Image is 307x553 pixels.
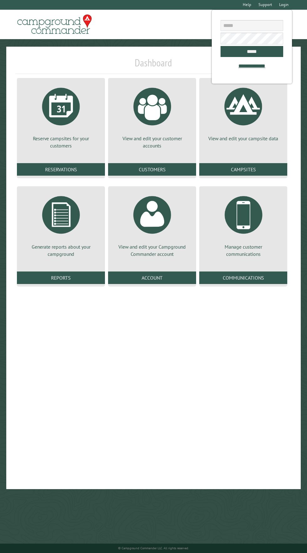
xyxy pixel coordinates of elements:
a: Reports [17,271,105,284]
a: Account [108,271,196,284]
a: View and edit your campsite data [207,83,280,142]
a: Reserve campsites for your customers [24,83,97,149]
p: View and edit your campsite data [207,135,280,142]
img: Campground Commander [15,12,94,37]
a: View and edit your Campground Commander account [116,191,189,257]
p: View and edit your Campground Commander account [116,243,189,257]
a: Manage customer communications [207,191,280,257]
h1: Dashboard [15,57,292,74]
small: © Campground Commander LLC. All rights reserved. [118,546,189,550]
a: Communications [199,271,287,284]
p: View and edit your customer accounts [116,135,189,149]
p: Manage customer communications [207,243,280,257]
p: Generate reports about your campground [24,243,97,257]
p: Reserve campsites for your customers [24,135,97,149]
a: Customers [108,163,196,176]
a: Reservations [17,163,105,176]
a: Campsites [199,163,287,176]
a: Generate reports about your campground [24,191,97,257]
a: View and edit your customer accounts [116,83,189,149]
